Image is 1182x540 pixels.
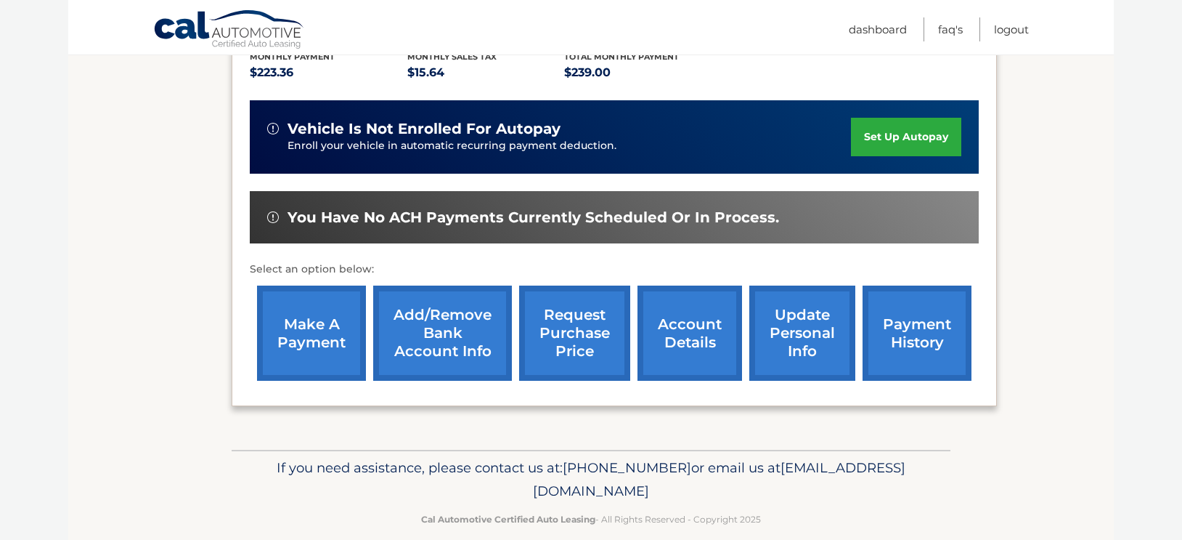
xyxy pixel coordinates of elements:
a: request purchase price [519,286,630,381]
span: Total Monthly Payment [564,52,679,62]
a: set up autopay [851,118,961,156]
a: account details [637,286,742,381]
img: alert-white.svg [267,211,279,223]
p: Enroll your vehicle in automatic recurring payment deduction. [288,138,851,154]
strong: Cal Automotive Certified Auto Leasing [421,514,595,525]
a: payment history [863,286,971,381]
img: alert-white.svg [267,123,279,134]
span: Monthly sales Tax [407,52,497,62]
a: Cal Automotive [153,9,306,52]
a: make a payment [257,286,366,381]
p: $15.64 [407,63,565,83]
span: [EMAIL_ADDRESS][DOMAIN_NAME] [533,459,905,499]
span: vehicle is not enrolled for autopay [288,120,561,138]
p: - All Rights Reserved - Copyright 2025 [241,512,941,527]
a: Logout [994,17,1029,41]
a: FAQ's [938,17,963,41]
p: Select an option below: [250,261,979,278]
span: [PHONE_NUMBER] [563,459,691,476]
a: Dashboard [849,17,907,41]
span: Monthly Payment [250,52,335,62]
a: update personal info [749,286,855,381]
p: $239.00 [564,63,722,83]
a: Add/Remove bank account info [373,286,512,381]
p: $223.36 [250,63,407,83]
span: You have no ACH payments currently scheduled or in process. [288,209,779,227]
p: If you need assistance, please contact us at: or email us at [241,456,941,503]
